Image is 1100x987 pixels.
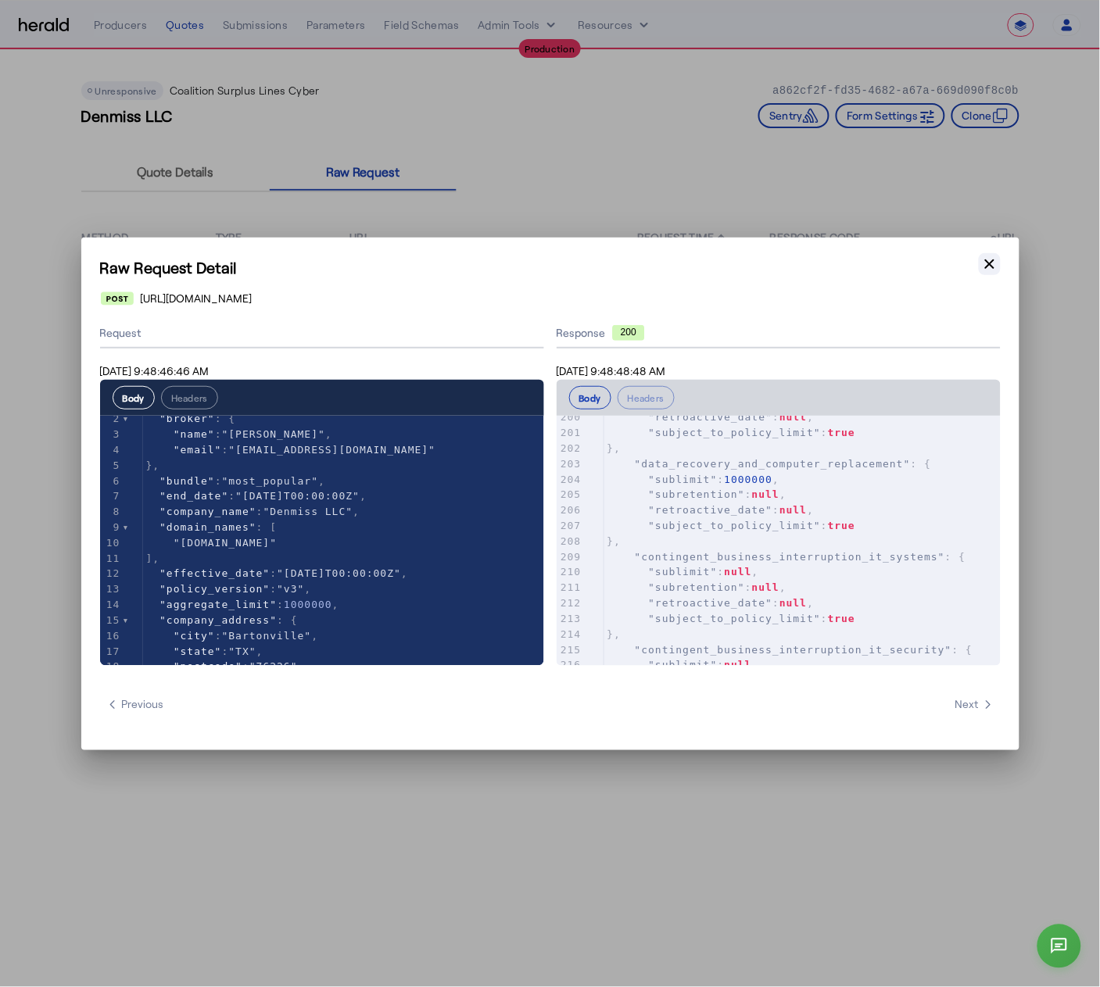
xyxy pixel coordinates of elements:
div: 209 [557,549,584,565]
span: : , [607,566,759,578]
button: Headers [161,386,218,409]
span: "end_date" [159,490,228,502]
span: null [752,488,779,500]
div: 202 [557,441,584,456]
div: 205 [557,487,584,502]
div: 206 [557,502,584,518]
span: : { [607,551,966,563]
div: 6 [100,474,123,489]
div: 203 [557,456,584,472]
span: : [146,444,436,456]
span: "policy_version" [159,583,270,595]
button: Next [949,691,1001,719]
span: : , [607,474,780,485]
div: 9 [100,520,123,535]
span: "retroactive_date" [648,597,772,609]
div: 216 [557,657,584,673]
span: "aggregate_limit" [159,599,277,610]
span: "subject_to_policy_limit" [648,520,821,531]
h1: Raw Request Detail [100,256,1001,278]
span: true [828,613,855,624]
div: 13 [100,581,123,597]
button: Headers [618,386,675,409]
span: : , [607,488,787,500]
span: }, [607,535,622,547]
span: : , [146,506,360,517]
span: "bundle" [159,475,215,487]
div: 5 [100,458,123,474]
span: Previous [106,697,164,713]
span: "v3" [277,583,304,595]
span: "contingent_business_interruption_it_systems" [635,551,945,563]
div: 2 [100,411,123,427]
span: null [779,504,807,516]
span: null [752,581,779,593]
span: [DATE] 9:48:48:48 AM [557,364,666,377]
div: 8 [100,504,123,520]
div: Request [100,319,544,349]
span: "TX" [228,645,256,657]
span: "Bartonville" [222,630,312,642]
span: "name" [174,428,215,440]
span: : { [607,644,973,656]
span: : [607,613,856,624]
span: "contingent_business_interruption_it_security" [635,644,952,656]
span: "broker" [159,413,215,424]
span: : , [146,475,326,487]
span: [DATE] 9:48:46:46 AM [100,364,210,377]
span: : { [607,458,932,470]
div: 214 [557,627,584,642]
span: "postcode" [174,660,242,672]
span: ], [146,553,160,564]
span: "sublimit" [648,474,717,485]
span: "domain_names" [159,521,256,533]
div: 10 [100,535,123,551]
span: : , [146,490,367,502]
div: 211 [557,580,584,595]
div: 15 [100,613,123,628]
span: : , [146,630,319,642]
div: 7 [100,488,123,504]
span: : , [607,504,815,516]
span: : { [146,614,298,626]
span: : [ [146,521,278,533]
span: }, [146,460,160,471]
div: 212 [557,595,584,611]
div: 204 [557,472,584,488]
div: 201 [557,425,584,441]
span: : , [607,597,815,609]
span: [URL][DOMAIN_NAME] [140,291,252,306]
span: "state" [174,645,222,657]
span: "data_recovery_and_computer_replacement" [635,458,911,470]
span: 1000000 [725,474,773,485]
span: "retroactive_date" [648,504,772,516]
span: "most_popular" [222,475,319,487]
span: true [828,427,855,438]
span: 1000000 [284,599,332,610]
span: "email" [174,444,222,456]
span: : , [146,567,409,579]
div: 207 [557,518,584,534]
div: 215 [557,642,584,658]
span: null [779,597,807,609]
text: 200 [620,327,636,338]
span: : , [607,411,815,423]
span: "retroactive_date" [648,411,772,423]
span: : , [146,428,332,440]
div: 3 [100,427,123,442]
span: : , [146,660,305,672]
span: "76226" [249,660,298,672]
span: : , [146,583,312,595]
span: "sublimit" [648,566,717,578]
span: null [725,566,752,578]
span: "[EMAIL_ADDRESS][DOMAIN_NAME]" [228,444,435,456]
span: : [607,520,856,531]
span: : , [146,599,339,610]
div: 213 [557,611,584,627]
span: : [607,427,856,438]
div: Response [557,325,1001,341]
span: "company_name" [159,506,256,517]
span: "subject_to_policy_limit" [648,613,821,624]
span: : , [607,659,759,671]
span: true [828,520,855,531]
